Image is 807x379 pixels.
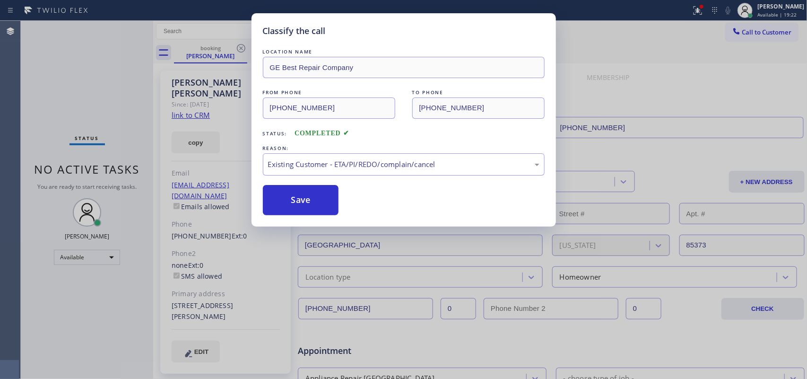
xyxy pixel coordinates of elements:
[268,159,539,170] div: Existing Customer - ETA/PI/REDO/complain/cancel
[263,88,395,97] div: FROM PHONE
[263,97,395,119] input: From phone
[263,25,326,37] h5: Classify the call
[412,97,545,119] input: To phone
[263,143,545,153] div: REASON:
[295,130,349,137] span: COMPLETED
[263,130,287,137] span: Status:
[412,88,545,97] div: TO PHONE
[263,185,339,215] button: Save
[263,47,545,57] div: LOCATION NAME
